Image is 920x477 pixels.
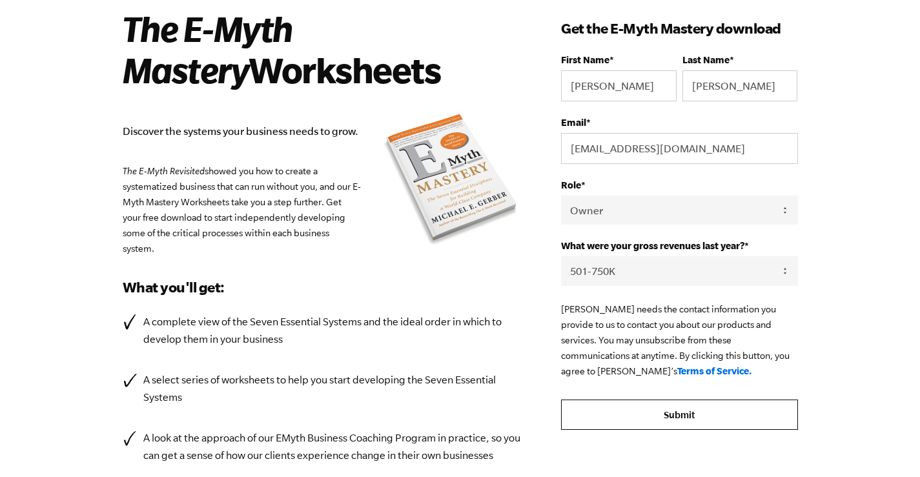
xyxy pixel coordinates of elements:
[143,371,523,406] p: A select series of worksheets to help you start developing the Seven Essential Systems
[561,301,797,379] p: [PERSON_NAME] needs the contact information you provide to us to contact you about our products a...
[123,166,205,176] em: The E-Myth Revisited
[143,313,523,348] p: A complete view of the Seven Essential Systems and the ideal order in which to develop them in yo...
[561,117,586,128] span: Email
[682,54,730,65] span: Last Name
[123,163,523,256] p: showed you how to create a systematized business that can run without you, and our E-Myth Mastery...
[123,8,292,90] i: The E-Myth Mastery
[123,8,504,90] h2: Worksheets
[561,18,797,39] h3: Get the E-Myth Mastery download
[380,111,522,250] img: emyth mastery book summary
[677,365,752,376] a: Terms of Service.
[561,54,609,65] span: First Name
[143,429,523,464] p: A look at the approach of our EMyth Business Coaching Program in practice, so you can get a sense...
[561,400,797,431] input: Submit
[561,240,744,251] span: What were your gross revenues last year?
[855,415,920,477] iframe: Chat Widget
[561,179,581,190] span: Role
[123,277,523,298] h3: What you'll get:
[123,123,523,140] p: Discover the systems your business needs to grow.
